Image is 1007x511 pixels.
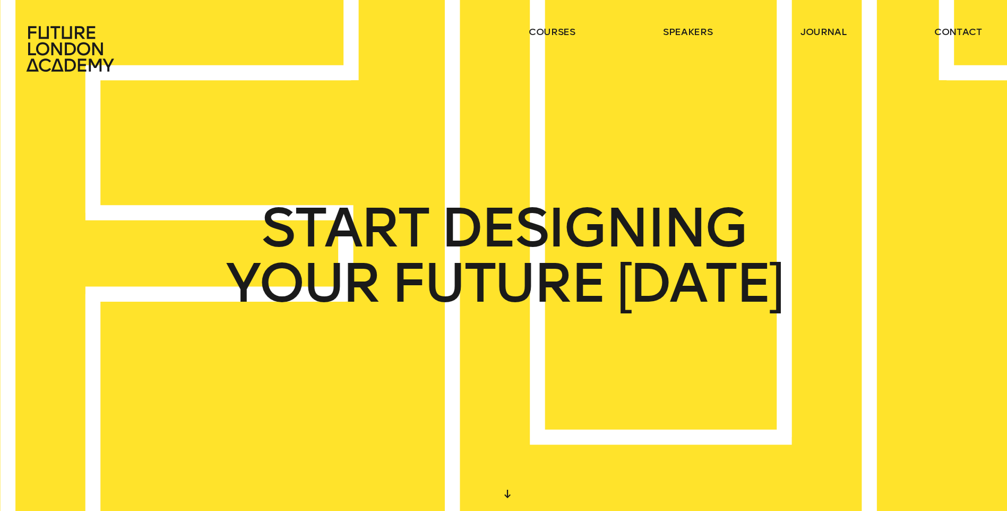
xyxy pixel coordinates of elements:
a: speakers [663,25,712,38]
a: contact [934,25,982,38]
span: FUTURE [391,255,604,311]
a: journal [801,25,847,38]
span: [DATE] [616,255,782,311]
span: DESIGNING [440,200,746,255]
span: YOUR [225,255,378,311]
a: courses [529,25,575,38]
span: START [261,200,428,255]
